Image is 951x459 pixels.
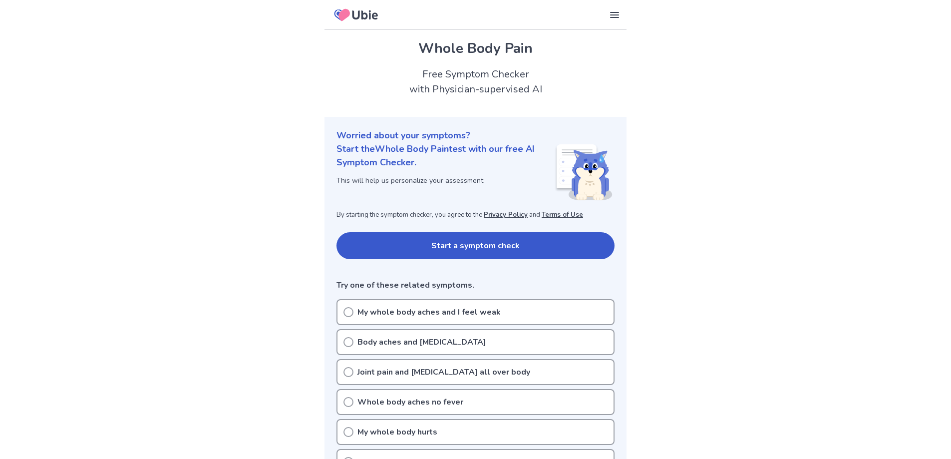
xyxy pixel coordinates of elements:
[555,144,613,200] img: Shiba
[336,175,555,186] p: This will help us personalize your assessment.
[336,38,615,59] h1: Whole Body Pain
[336,232,615,259] button: Start a symptom check
[357,306,501,318] p: My whole body aches and I feel weak
[336,142,555,169] p: Start the Whole Body Pain test with our free AI Symptom Checker.
[357,426,437,438] p: My whole body hurts
[324,67,627,97] h2: Free Symptom Checker with Physician-supervised AI
[336,129,615,142] p: Worried about your symptoms?
[336,279,615,291] p: Try one of these related symptoms.
[357,396,463,408] p: Whole body aches no fever
[357,366,530,378] p: Joint pain and [MEDICAL_DATA] all over body
[542,210,583,219] a: Terms of Use
[336,210,615,220] p: By starting the symptom checker, you agree to the and
[357,336,486,348] p: Body aches and [MEDICAL_DATA]
[484,210,528,219] a: Privacy Policy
